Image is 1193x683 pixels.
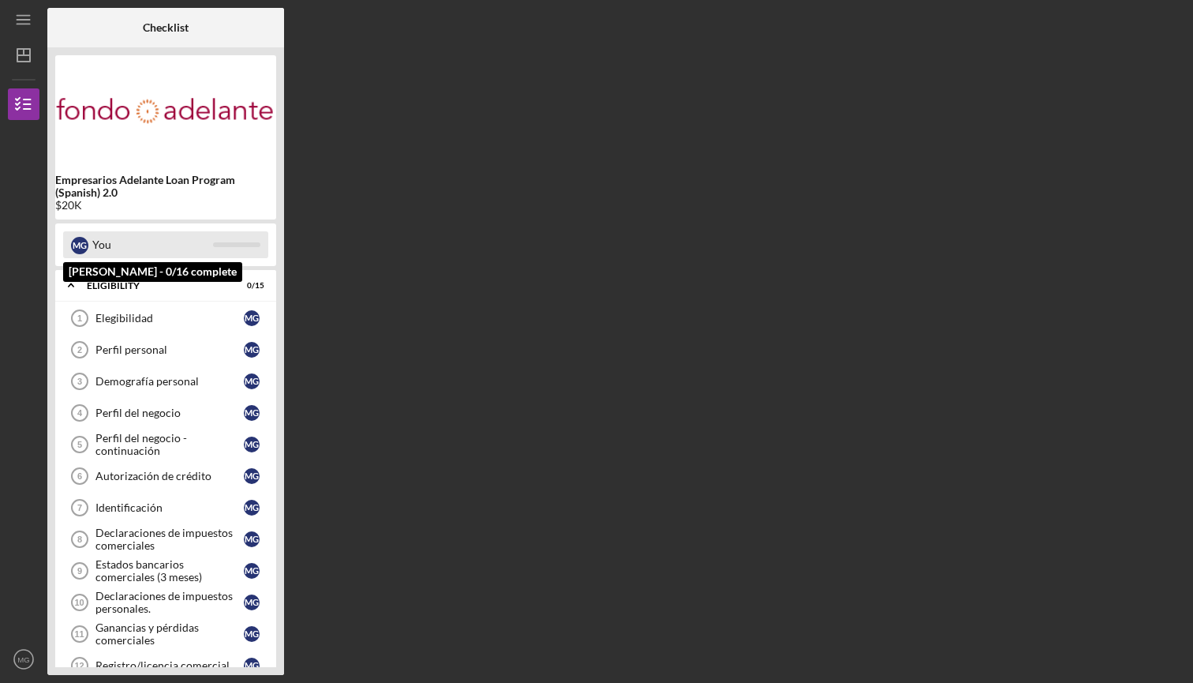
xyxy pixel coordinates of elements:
[63,366,268,397] a: 3Demografía personalMG
[55,63,276,158] img: Product logo
[77,408,83,418] tspan: 4
[63,429,268,460] a: 5Perfil del negocio - continuaciónMG
[63,334,268,366] a: 2Perfil personalMG
[74,629,84,639] tspan: 11
[77,440,82,449] tspan: 5
[95,312,244,325] div: Elegibilidad
[92,231,213,258] div: You
[74,661,84,670] tspan: 12
[77,566,82,576] tspan: 9
[77,377,82,386] tspan: 3
[95,501,244,514] div: Identificación
[244,310,260,326] div: M G
[244,531,260,547] div: M G
[63,460,268,492] a: 6Autorización de créditoMG
[77,535,82,544] tspan: 8
[95,621,244,647] div: Ganancias y pérdidas comerciales
[244,563,260,579] div: M G
[87,281,225,291] div: ELIGIBILITY
[143,21,189,34] b: Checklist
[95,470,244,482] div: Autorización de crédito
[63,555,268,587] a: 9Estados bancarios comerciales (3 meses)MG
[95,407,244,419] div: Perfil del negocio
[95,375,244,388] div: Demografía personal
[77,471,82,481] tspan: 6
[63,397,268,429] a: 4Perfil del negocioMG
[63,650,268,681] a: 12Registro/licencia comercialMG
[244,658,260,674] div: M G
[95,527,244,552] div: Declaraciones de impuestos comerciales
[244,405,260,421] div: M G
[71,237,88,254] div: M G
[95,590,244,615] div: Declaraciones de impuestos personales.
[63,587,268,618] a: 10Declaraciones de impuestos personales.MG
[77,503,82,512] tspan: 7
[236,281,264,291] div: 0 / 15
[8,644,39,675] button: MG
[55,199,276,212] div: $20K
[244,342,260,358] div: M G
[17,655,29,664] text: MG
[55,174,276,199] b: Empresarios Adelante Loan Program (Spanish) 2.0
[63,524,268,555] a: 8Declaraciones de impuestos comercialesMG
[244,595,260,610] div: M G
[63,618,268,650] a: 11Ganancias y pérdidas comercialesMG
[63,492,268,524] a: 7IdentificaciónMG
[95,558,244,584] div: Estados bancarios comerciales (3 meses)
[77,313,82,323] tspan: 1
[244,626,260,642] div: M G
[95,659,244,672] div: Registro/licencia comercial
[77,345,82,355] tspan: 2
[244,437,260,452] div: M G
[95,432,244,457] div: Perfil del negocio - continuación
[74,598,84,607] tspan: 10
[244,373,260,389] div: M G
[63,302,268,334] a: 1ElegibilidadMG
[244,500,260,516] div: M G
[95,343,244,356] div: Perfil personal
[244,468,260,484] div: M G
